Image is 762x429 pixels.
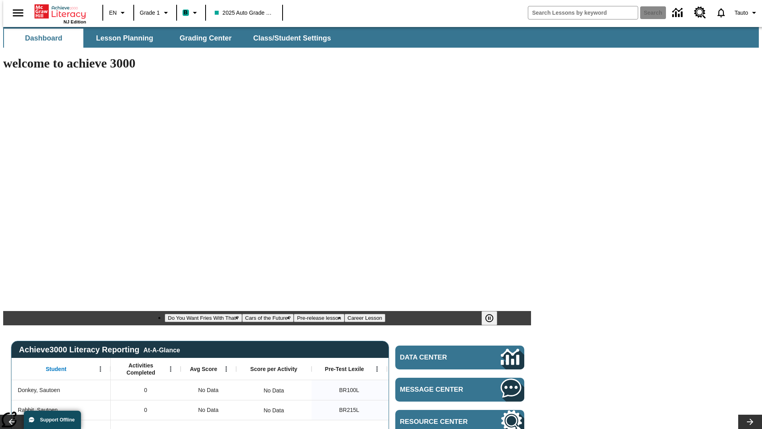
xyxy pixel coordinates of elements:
span: Data Center [400,354,474,361]
span: No Data [194,402,222,418]
span: Activities Completed [115,362,167,376]
button: Language: EN, Select a language [106,6,131,20]
span: B [184,8,188,17]
div: Beginning reader 100 Lexile, ER, Based on the Lexile Reading measure, student is an Emerging Read... [387,380,462,400]
button: Open Menu [220,363,232,375]
span: Lesson Planning [96,34,153,43]
div: 0, Donkey, Sautoen [111,380,181,400]
a: Message Center [395,378,524,402]
span: 2025 Auto Grade 1 A [215,9,273,17]
button: Dashboard [4,29,83,48]
div: No Data, Donkey, Sautoen [260,383,288,398]
button: Slide 4 Career Lesson [344,314,385,322]
span: Donkey, Sautoen [18,386,60,394]
span: Support Offline [40,417,75,423]
span: EN [109,9,117,17]
button: Grade: Grade 1, Select a grade [137,6,174,20]
button: Boost Class color is teal. Change class color [179,6,203,20]
div: At-A-Glance [143,345,180,354]
button: Open side menu [6,1,30,25]
span: Score per Activity [250,365,298,373]
button: Lesson carousel, Next [738,415,762,429]
button: Class/Student Settings [247,29,337,48]
span: Grade 1 [140,9,160,17]
button: Slide 2 Cars of the Future? [242,314,294,322]
button: Slide 1 Do You Want Fries With That? [165,314,242,322]
h1: welcome to achieve 3000 [3,56,531,71]
span: Pre-Test Lexile [325,365,364,373]
div: SubNavbar [3,27,759,48]
span: Grading Center [179,34,231,43]
button: Open Menu [165,363,177,375]
button: Profile/Settings [731,6,762,20]
span: Rabbit, Sautoen [18,406,58,414]
input: search field [528,6,638,19]
div: No Data, Rabbit, Sautoen [260,402,288,418]
span: Student [46,365,66,373]
button: Open Menu [94,363,106,375]
div: 0, Rabbit, Sautoen [111,400,181,420]
span: Achieve3000 Literacy Reporting [19,345,180,354]
button: Lesson Planning [85,29,164,48]
a: Resource Center, Will open in new tab [689,2,711,23]
span: Tauto [735,9,748,17]
div: Beginning reader 215 Lexile, ER, Based on the Lexile Reading measure, student is an Emerging Read... [387,400,462,420]
a: Data Center [395,346,524,369]
div: Pause [481,311,505,325]
span: Avg Score [190,365,217,373]
button: Grading Center [166,29,245,48]
span: Dashboard [25,34,62,43]
span: Beginning reader 215 Lexile, Rabbit, Sautoen [339,406,360,414]
button: Pause [481,311,497,325]
a: Home [35,4,86,19]
div: No Data, Rabbit, Sautoen [181,400,236,420]
span: 0 [144,386,147,394]
span: Beginning reader 100 Lexile, Donkey, Sautoen [339,386,360,394]
span: Class/Student Settings [253,34,331,43]
span: 0 [144,406,147,414]
span: NJ Edition [63,19,86,24]
div: SubNavbar [3,29,338,48]
span: Resource Center [400,418,477,426]
a: Data Center [668,2,689,24]
div: Home [35,3,86,24]
a: Notifications [711,2,731,23]
div: No Data, Donkey, Sautoen [181,380,236,400]
button: Support Offline [24,411,81,429]
span: Message Center [400,386,477,394]
button: Open Menu [371,363,383,375]
span: No Data [194,382,222,398]
button: Slide 3 Pre-release lesson [294,314,344,322]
